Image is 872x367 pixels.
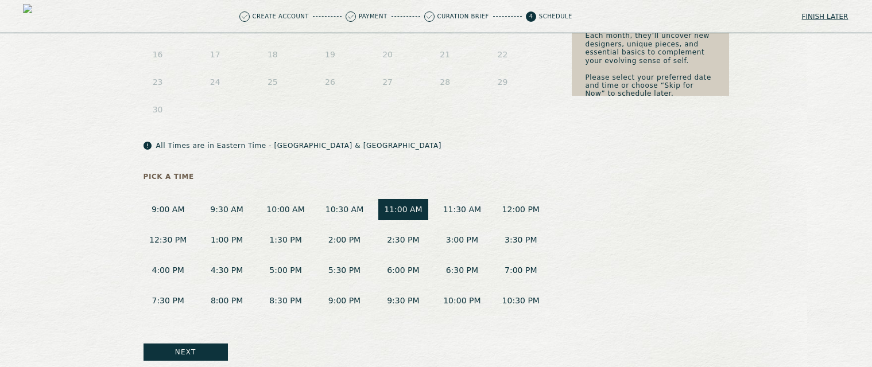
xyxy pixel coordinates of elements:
button: 2:00 PM [320,229,369,251]
button: 24 [203,71,227,93]
button: 1:30 PM [261,229,310,251]
button: 12:30 PM [144,229,193,251]
button: 25 [261,71,285,93]
button: 29 [490,71,514,93]
button: 8:00 PM [202,290,251,311]
button: Next [144,343,228,361]
button: 3:30 PM [496,229,545,251]
button: 9:00 PM [320,290,369,311]
button: 2:30 PM [378,229,428,251]
button: 11:00 AM [378,199,428,220]
span: 4 [526,11,536,22]
button: 27 [375,71,400,93]
button: Finish later [801,9,849,25]
button: 8:30 PM [261,290,310,311]
button: 3:00 PM [437,229,487,251]
button: 7:30 PM [144,290,193,311]
button: 26 [318,71,342,93]
button: 12:00 PM [496,199,545,220]
button: 5:00 PM [261,260,310,281]
button: 10:00 PM [437,290,487,311]
button: 16 [146,43,170,66]
button: 10:00 AM [261,199,310,220]
p: Pick a Time [144,173,546,181]
p: Create Account [253,14,309,19]
button: 9:00 AM [144,199,193,220]
button: 9:30 PM [378,290,428,311]
p: Curation Brief [437,14,489,19]
button: 6:30 PM [437,260,487,281]
button: 21 [433,43,457,66]
button: 1:00 PM [202,229,251,251]
p: Payment [359,14,387,19]
p: All Times are in Eastern Time - [GEOGRAPHIC_DATA] & [GEOGRAPHIC_DATA] [156,142,442,150]
button: 30 [146,98,170,121]
button: 4:00 PM [144,260,193,281]
button: 5:30 PM [320,260,369,281]
button: 6:00 PM [378,260,428,281]
button: 22 [490,43,514,66]
button: 4:30 PM [202,260,251,281]
img: logo [23,4,48,29]
button: 28 [433,71,457,93]
button: 18 [261,43,285,66]
button: 11:30 AM [437,199,487,220]
button: 23 [146,71,170,93]
button: 17 [203,43,227,66]
button: 20 [375,43,400,66]
button: 19 [318,43,342,66]
button: 7:00 PM [496,260,545,281]
button: 10:30 PM [496,290,545,311]
button: 10:30 AM [320,199,369,220]
button: 9:30 AM [202,199,251,220]
p: Schedule [539,14,572,19]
